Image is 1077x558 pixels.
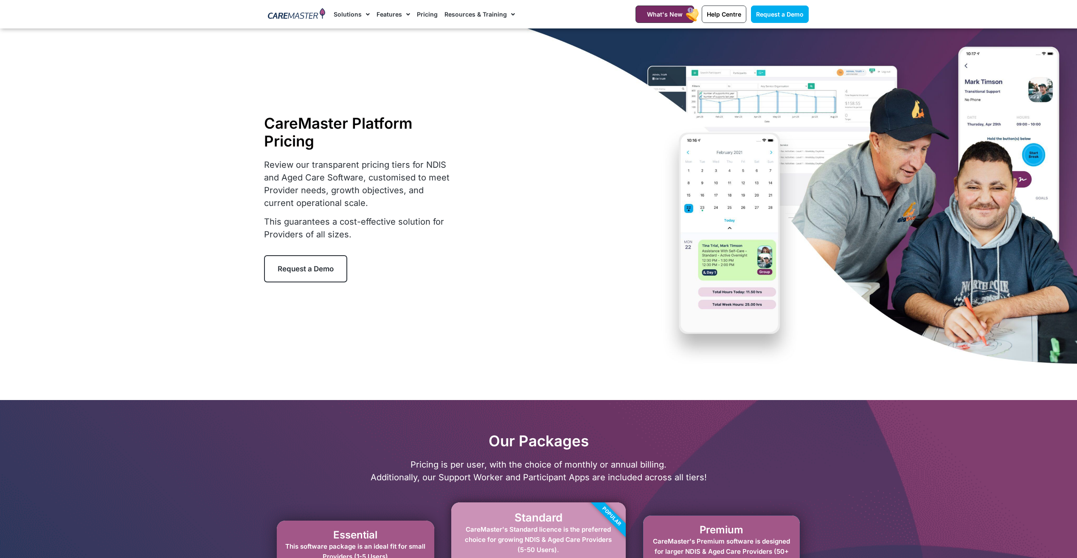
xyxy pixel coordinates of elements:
a: What's New [636,6,694,23]
a: Request a Demo [751,6,809,23]
p: This guarantees a cost-effective solution for Providers of all sizes. [264,215,453,241]
h2: Premium [652,524,791,536]
span: Help Centre [707,11,741,18]
span: Request a Demo [278,265,334,273]
span: What's New [647,11,683,18]
h2: Our Packages [264,432,813,450]
span: CareMaster's Standard licence is the preferred choice for growing NDIS & Aged Care Providers (5-5... [465,525,612,554]
a: Help Centre [702,6,746,23]
span: Request a Demo [756,11,804,18]
p: Review our transparent pricing tiers for NDIS and Aged Care Software, customised to meet Provider... [264,158,453,209]
h1: CareMaster Platform Pricing [264,114,453,150]
a: Request a Demo [264,255,347,282]
img: CareMaster Logo [268,8,325,21]
p: Pricing is per user, with the choice of monthly or annual billing. Additionally, our Support Work... [264,458,813,484]
h2: Essential [285,529,426,541]
h2: Standard [460,511,617,524]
